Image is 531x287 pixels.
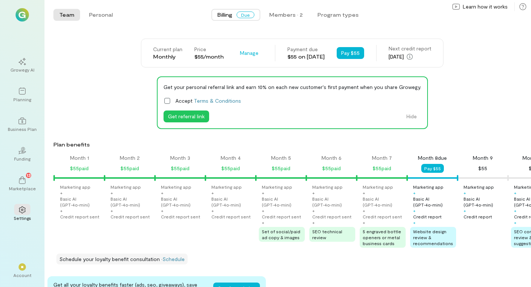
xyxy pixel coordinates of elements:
div: $55/month [194,53,224,60]
div: Plan benefits [53,141,528,148]
div: Month 3 [170,154,190,162]
a: Terms & Conditions [194,98,241,104]
div: Month 9 [473,154,493,162]
div: + [464,190,466,196]
a: Planning [9,82,36,108]
div: Credit report sent [262,214,301,220]
div: $55 paid [373,164,391,173]
div: Credit report sent [312,214,352,220]
div: $55 paid [171,164,189,173]
div: + [312,208,315,214]
div: + [413,220,416,225]
div: + [363,220,365,225]
div: Price [194,46,224,53]
div: $55 on [DATE] [287,53,325,60]
div: Basic AI (GPT‑4o‑mini) [413,196,456,208]
div: + [60,190,63,196]
div: Account [13,272,32,278]
div: + [111,208,113,214]
div: Credit report sent [60,214,99,220]
div: Growegy AI [10,67,34,73]
span: Set of social/paid ad copy & images [262,229,300,240]
div: Marketing app [464,184,494,190]
div: $55 paid [272,164,290,173]
div: + [262,220,264,225]
div: Month 2 [120,154,140,162]
button: Manage [235,47,263,59]
div: Basic AI (GPT‑4o‑mini) [211,196,254,208]
div: Basic AI (GPT‑4o‑mini) [312,196,355,208]
div: + [312,220,315,225]
div: + [363,190,365,196]
div: Marketing app [111,184,141,190]
div: Month 8 due [418,154,447,162]
button: Program types [311,9,365,21]
div: + [211,208,214,214]
div: + [464,208,466,214]
div: + [514,208,517,214]
div: Settings [14,215,31,221]
div: + [514,220,517,225]
button: Hide [402,110,421,122]
button: Get referral link [164,110,209,122]
button: Members · 2 [263,9,309,21]
div: Month 7 [372,154,392,162]
div: Marketing app [413,184,443,190]
button: Pay $55 [421,164,444,173]
a: Schedule [162,256,185,262]
a: Business Plan [9,111,36,138]
div: Month 1 [70,154,89,162]
div: Credit report sent [161,214,200,220]
div: Credit report sent [111,214,150,220]
div: Marketing app [262,184,292,190]
a: Funding [9,141,36,168]
span: Accept [175,97,241,105]
div: Next credit report [389,45,431,52]
div: Basic AI (GPT‑4o‑mini) [161,196,204,208]
span: Website design review & recommendations [413,229,453,246]
div: + [262,190,264,196]
div: Marketing app [211,184,242,190]
div: Credit report sent [363,214,402,220]
div: Get your personal referral link and earn 10% on each new customer's first payment when you share ... [164,83,421,91]
button: Pay $55 [337,47,364,59]
span: Learn how it works [463,3,508,10]
div: Basic AI (GPT‑4o‑mini) [363,196,406,208]
div: + [312,190,315,196]
div: Month 6 [321,154,342,162]
div: + [514,190,517,196]
div: + [161,208,164,214]
button: BillingDue [211,9,260,21]
span: Billing [217,11,232,19]
div: Business Plan [8,126,37,132]
div: + [211,190,214,196]
div: Marketing app [60,184,90,190]
div: Basic AI (GPT‑4o‑mini) [464,196,507,208]
div: Credit report [464,214,492,220]
div: + [262,208,264,214]
div: [DATE] [389,52,431,61]
div: Current plan [153,46,182,53]
div: Marketing app [312,184,343,190]
div: Credit report sent [211,214,251,220]
button: Team [53,9,80,21]
span: Manage [240,49,258,57]
a: Marketplace [9,171,36,197]
span: 13 [27,172,31,178]
div: $55 paid [221,164,240,173]
div: + [161,190,164,196]
div: Members · 2 [269,11,303,19]
div: $55 paid [121,164,139,173]
div: + [111,190,113,196]
div: $55 paid [322,164,341,173]
div: Marketplace [9,185,36,191]
div: Payment due [287,46,325,53]
div: Planning [13,96,31,102]
div: Basic AI (GPT‑4o‑mini) [60,196,103,208]
div: $55 [478,164,487,173]
div: Monthly [153,53,182,60]
div: Marketing app [161,184,191,190]
a: Growegy AI [9,52,36,79]
div: + [413,208,416,214]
